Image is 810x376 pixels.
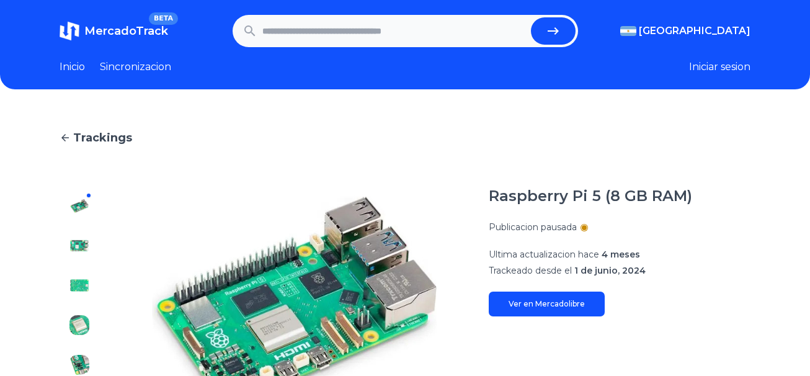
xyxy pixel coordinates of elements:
[689,60,750,74] button: Iniciar sesion
[489,292,605,316] a: Ver en Mercadolibre
[69,196,89,216] img: Raspberry Pi 5 (8 GB RAM)
[620,24,750,38] button: [GEOGRAPHIC_DATA]
[69,355,89,375] img: Raspberry Pi 5 (8 GB RAM)
[639,24,750,38] span: [GEOGRAPHIC_DATA]
[602,249,640,260] span: 4 meses
[73,129,132,146] span: Trackings
[489,265,572,276] span: Trackeado desde el
[489,249,599,260] span: Ultima actualizacion hace
[149,12,178,25] span: BETA
[489,221,577,233] p: Publicacion pausada
[84,24,168,38] span: MercadoTrack
[574,265,646,276] span: 1 de junio, 2024
[69,236,89,256] img: Raspberry Pi 5 (8 GB RAM)
[69,275,89,295] img: Raspberry Pi 5 (8 GB RAM)
[69,315,89,335] img: Raspberry Pi 5 (8 GB RAM)
[489,186,692,206] h1: Raspberry Pi 5 (8 GB RAM)
[60,60,85,74] a: Inicio
[60,129,750,146] a: Trackings
[60,21,168,41] a: MercadoTrackBETA
[100,60,171,74] a: Sincronizacion
[620,26,636,36] img: Argentina
[60,21,79,41] img: MercadoTrack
